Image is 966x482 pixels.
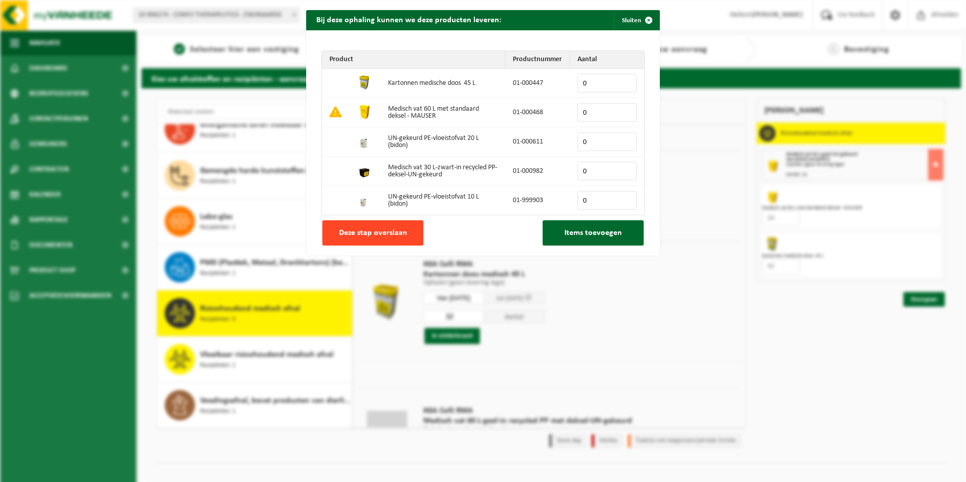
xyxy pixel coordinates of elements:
td: Medisch vat 60 L met standaard deksel - MAUSER [380,98,505,127]
th: Aantal [570,51,644,69]
td: 01-999903 [505,186,570,215]
td: 01-000447 [505,69,570,98]
h2: Bij deze ophaling kunnen we deze producten leveren: [306,10,511,29]
td: 01-000468 [505,98,570,127]
img: 01-000611 [357,133,373,149]
img: 01-999903 [357,191,373,208]
td: Medisch vat 30 L-zwart-in recycled PP-deksel-UN-gekeurd [380,157,505,186]
td: UN-gekeurd PE-vloeistofvat 20 L (bidon) [380,127,505,157]
button: Deze stap overslaan [322,220,423,246]
button: Items toevoegen [543,220,644,246]
td: 01-000611 [505,127,570,157]
span: Deze stap overslaan [339,229,407,237]
td: UN-gekeurd PE-vloeistofvat 10 L (bidon) [380,186,505,215]
span: Items toevoegen [564,229,622,237]
td: 01-000982 [505,157,570,186]
img: 01-000982 [357,162,373,178]
th: Productnummer [505,51,570,69]
td: Kartonnen medische doos 45 L [380,69,505,98]
img: 01-000447 [357,74,373,90]
button: Sluiten [614,10,659,30]
img: 01-000468 [357,104,373,120]
th: Product [322,51,505,69]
